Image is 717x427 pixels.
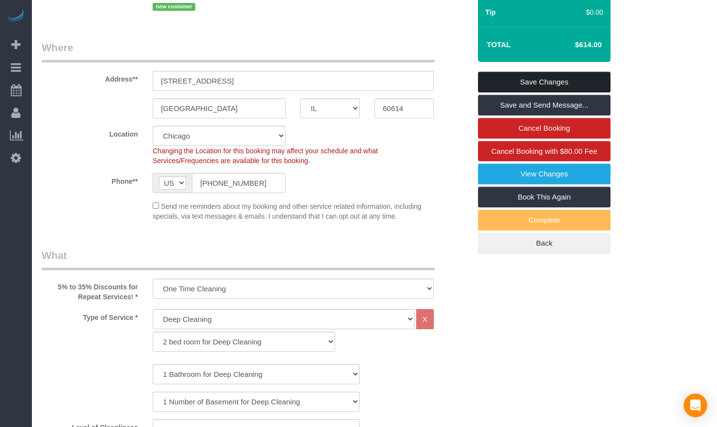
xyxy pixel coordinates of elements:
a: Back [478,233,611,254]
a: View Changes [478,164,611,184]
label: 5% to 35% Discounts for Repeat Services! * [34,279,145,302]
div: $0.00 [558,7,603,17]
a: Save and Send Message... [478,95,611,115]
span: new customer [153,3,195,11]
label: Tip [485,7,496,17]
strong: Total [487,40,511,49]
h4: $614.00 [546,41,602,49]
a: Cancel Booking with $80.00 Fee [478,141,611,162]
a: Cancel Booking [478,118,611,139]
a: Save Changes [478,72,611,92]
legend: What [42,248,435,270]
label: Location [34,126,145,139]
a: Book This Again [478,187,611,207]
div: Open Intercom Messenger [684,394,707,417]
label: Type of Service * [34,309,145,322]
span: Cancel Booking with $80.00 Fee [491,147,597,155]
legend: Where [42,40,435,62]
img: Automaid Logo [6,10,26,24]
input: Zip Code** [374,98,434,118]
span: Changing the Location for this booking may affect your schedule and what Services/Frequencies are... [153,147,378,165]
span: Send me reminders about my booking and other service related information, including specials, via... [153,202,422,220]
